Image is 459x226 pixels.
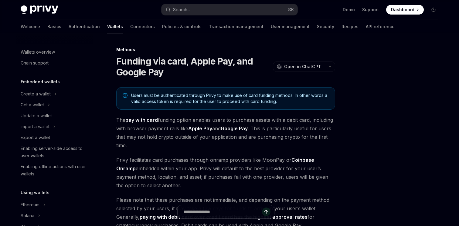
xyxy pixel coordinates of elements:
a: API reference [366,19,395,34]
strong: pay with card [125,117,158,123]
a: Dashboard [386,5,424,15]
button: Solana [16,210,93,221]
a: Support [362,7,379,13]
button: Ethereum [16,199,93,210]
button: Get a wallet [16,99,93,110]
span: ⌘ K [287,7,294,12]
span: Users must be authenticated through Privy to make use of card funding methods. In other words a v... [131,92,329,105]
span: The funding option enables users to purchase assets with a debit card, including with browser pay... [116,116,335,150]
a: Enabling server-side access to user wallets [16,143,93,161]
span: Open in ChatGPT [284,64,321,70]
div: Chain support [21,59,49,67]
div: Wallets overview [21,48,55,56]
a: Basics [47,19,61,34]
a: Transaction management [209,19,263,34]
a: Authentication [69,19,100,34]
a: Security [317,19,334,34]
a: Wallets overview [16,47,93,58]
div: Enabling server-side access to user wallets [21,145,90,159]
a: Welcome [21,19,40,34]
svg: Note [123,93,127,98]
a: Chain support [16,58,93,68]
a: Update a wallet [16,110,93,121]
strong: Google Pay [221,125,248,131]
div: Methods [116,47,335,53]
button: Search...⌘K [161,4,297,15]
div: Get a wallet [21,101,44,108]
button: Send message [262,208,270,216]
strong: Apple Pay [188,125,212,131]
a: Demo [343,7,355,13]
button: Import a wallet [16,121,93,132]
input: Ask a question... [184,205,262,218]
a: Export a wallet [16,132,93,143]
span: Privy facilitates card purchases through onramp providers like MoonPay or embedded within your ap... [116,156,335,190]
img: dark logo [21,5,58,14]
a: Policies & controls [162,19,202,34]
a: Recipes [342,19,359,34]
h5: Embedded wallets [21,78,60,85]
button: Create a wallet [16,88,93,99]
div: Ethereum [21,201,39,208]
div: Create a wallet [21,90,51,98]
a: Enabling offline actions with user wallets [16,161,93,179]
h5: Using wallets [21,189,49,196]
span: Dashboard [391,7,414,13]
div: Enabling offline actions with user wallets [21,163,90,178]
div: Search... [173,6,190,13]
a: User management [271,19,310,34]
div: Export a wallet [21,134,50,141]
div: Solana [21,212,34,219]
button: Open in ChatGPT [273,61,325,72]
div: Update a wallet [21,112,52,119]
div: Import a wallet [21,123,49,130]
button: Toggle dark mode [429,5,438,15]
a: Wallets [107,19,123,34]
a: Connectors [130,19,155,34]
h1: Funding via card, Apple Pay, and Google Pay [116,56,270,78]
